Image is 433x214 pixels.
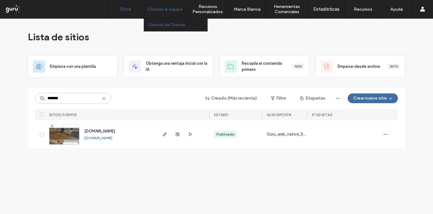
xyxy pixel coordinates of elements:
[234,7,261,12] label: Marca Blanca
[149,19,207,31] a: Gestión de Clientes
[348,93,398,103] button: Crear nuevo sitio
[28,55,118,78] div: Empieza con una plantilla
[50,63,96,70] span: Empieza con una plantilla
[267,131,307,137] span: Guru_web_native_Standard
[120,6,132,12] label: Sitios
[354,7,372,12] label: Recursos
[312,113,333,117] span: ETIQUETAS
[265,93,292,103] button: Filtro
[315,55,405,78] div: Empezar desde archivoBeta
[216,132,234,137] div: Publicado
[84,136,112,140] a: [DOMAIN_NAME]
[267,113,291,117] span: Suscripción
[242,60,292,73] span: Recopila el contenido primero
[124,55,213,78] div: Obtenga una ventaja inicial con la IA
[200,93,262,103] button: Creado (Más reciente)
[149,23,185,27] label: Gestión de Clientes
[187,4,229,14] label: Recursos Personalizados
[266,4,308,14] label: Herramientas Comerciales
[220,55,309,78] div: Recopila el contenido primeroNew
[390,7,403,12] label: Ayuda
[388,64,400,69] div: Beta
[146,60,208,73] span: Obtenga una ventaja inicial con la IA
[292,64,304,69] div: New
[13,4,30,10] span: Ayuda
[314,6,340,12] label: Estadísticas
[148,7,183,12] label: Clientes & Equipo
[49,113,77,117] span: SITIOS (1/30910)
[338,63,380,70] span: Empezar desde archivo
[214,113,229,117] span: ESTADO
[84,129,115,133] a: [DOMAIN_NAME]
[295,93,331,103] button: Etiquetas
[28,31,89,43] span: Lista de sitios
